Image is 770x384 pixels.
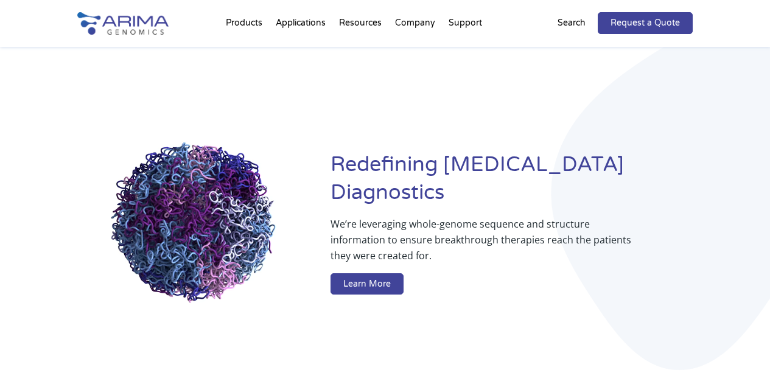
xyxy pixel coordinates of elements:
[709,326,770,384] iframe: Chat Widget
[331,151,693,216] h1: Redefining [MEDICAL_DATA] Diagnostics
[558,15,586,31] p: Search
[598,12,693,34] a: Request a Quote
[331,216,644,273] p: We’re leveraging whole-genome sequence and structure information to ensure breakthrough therapies...
[77,12,169,35] img: Arima-Genomics-logo
[331,273,404,295] a: Learn More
